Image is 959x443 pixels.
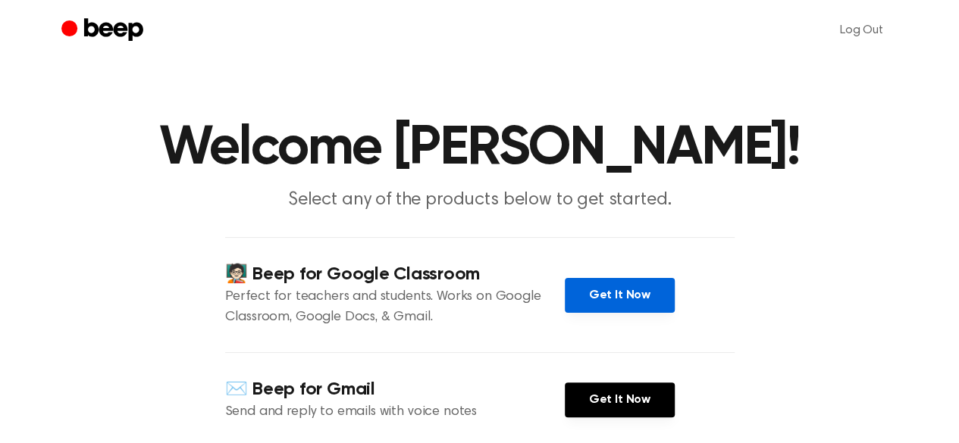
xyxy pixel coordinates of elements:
[225,262,565,287] h4: 🧑🏻‍🏫 Beep for Google Classroom
[189,188,771,213] p: Select any of the products below to get started.
[61,16,147,45] a: Beep
[92,121,868,176] h1: Welcome [PERSON_NAME]!
[565,382,675,417] a: Get It Now
[225,402,565,423] p: Send and reply to emails with voice notes
[225,377,565,402] h4: ✉️ Beep for Gmail
[225,287,565,328] p: Perfect for teachers and students. Works on Google Classroom, Google Docs, & Gmail.
[565,278,675,313] a: Get It Now
[825,12,898,48] a: Log Out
